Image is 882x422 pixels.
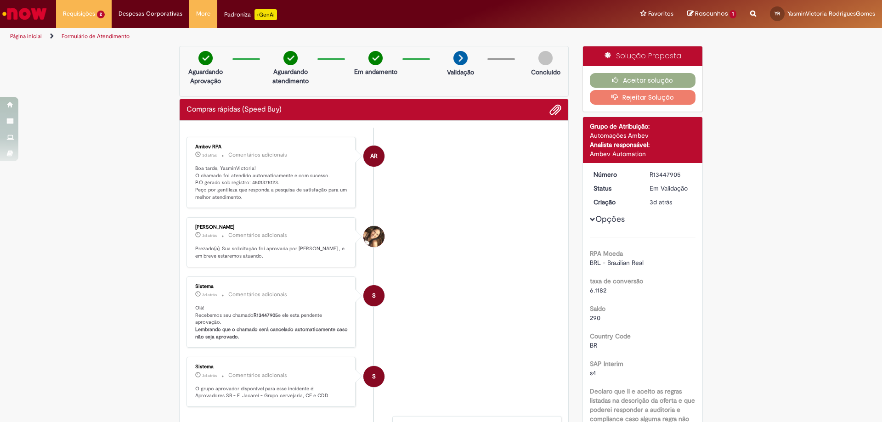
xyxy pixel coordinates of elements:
[363,226,384,247] div: Giovana Rodrigues Souza Costa
[538,51,553,65] img: img-circle-grey.png
[687,10,736,18] a: Rascunhos
[695,9,728,18] span: Rascunhos
[590,341,597,349] span: BR
[254,9,277,20] p: +GenAi
[195,364,348,370] div: Sistema
[590,73,696,88] button: Aceitar solução
[590,259,644,267] span: BRL - Brazilian Real
[198,51,213,65] img: check-circle-green.png
[363,285,384,306] div: System
[195,225,348,230] div: [PERSON_NAME]
[775,11,780,17] span: YR
[202,152,217,158] span: 3d atrás
[363,146,384,167] div: Ambev RPA
[590,360,623,368] b: SAP Interim
[228,291,287,298] small: Comentários adicionais
[119,9,182,18] span: Despesas Corporativas
[254,312,278,319] b: R13447905
[224,9,277,20] div: Padroniza
[729,10,736,18] span: 1
[354,67,397,76] p: Em andamento
[650,198,672,206] time: 26/08/2025 11:41:20
[195,326,349,340] b: Lembrando que o chamado será cancelado automaticamente caso não seja aprovado.
[62,33,130,40] a: Formulário de Atendimento
[447,68,474,77] p: Validação
[650,170,692,179] div: R13447905
[787,10,875,17] span: YasminVictoria RodriguesGomes
[228,151,287,159] small: Comentários adicionais
[650,184,692,193] div: Em Validação
[202,373,217,378] span: 3d atrás
[202,292,217,298] span: 3d atrás
[202,373,217,378] time: 26/08/2025 11:41:32
[590,314,600,322] span: 290
[453,51,468,65] img: arrow-next.png
[196,9,210,18] span: More
[228,231,287,239] small: Comentários adicionais
[590,369,596,377] span: s4
[549,104,561,116] button: Adicionar anexos
[195,385,348,399] p: O grupo aprovador disponível para esse incidente é: Aprovadores SB - F. Jacareí - Grupo cervejari...
[195,245,348,259] p: Prezado(a), Sua solicitação foi aprovada por [PERSON_NAME] , e em breve estaremos atuando.
[368,51,383,65] img: check-circle-green.png
[195,165,348,201] p: Boa tarde, YasminVictoria! O chamado foi atendido automaticamente e com sucesso. P.O gerado sob r...
[587,197,643,207] dt: Criação
[202,233,217,238] time: 26/08/2025 11:41:51
[590,140,696,149] div: Analista responsável:
[183,67,228,85] p: Aguardando Aprovação
[650,198,672,206] span: 3d atrás
[590,249,623,258] b: RPA Moeda
[7,28,581,45] ul: Trilhas de página
[268,67,313,85] p: Aguardando atendimento
[587,170,643,179] dt: Número
[590,332,631,340] b: Country Code
[590,304,605,313] b: Saldo
[187,106,282,114] h2: Compras rápidas (Speed Buy) Histórico de tíquete
[590,277,643,285] b: taxa de conversão
[590,122,696,131] div: Grupo de Atribuição:
[1,5,48,23] img: ServiceNow
[202,292,217,298] time: 26/08/2025 11:41:33
[195,304,348,341] p: Olá! Recebemos seu chamado e ele esta pendente aprovação.
[587,184,643,193] dt: Status
[202,233,217,238] span: 3d atrás
[648,9,673,18] span: Favoritos
[370,145,378,167] span: AR
[63,9,95,18] span: Requisições
[583,46,703,66] div: Solução Proposta
[195,284,348,289] div: Sistema
[650,197,692,207] div: 26/08/2025 11:41:20
[372,285,376,307] span: S
[228,371,287,379] small: Comentários adicionais
[195,144,348,150] div: Ambev RPA
[202,152,217,158] time: 26/08/2025 12:37:17
[590,90,696,105] button: Rejeitar Solução
[590,131,696,140] div: Automações Ambev
[590,286,606,294] span: 6.1182
[363,366,384,387] div: System
[590,149,696,158] div: Ambev Automation
[10,33,42,40] a: Página inicial
[97,11,105,18] span: 2
[372,366,376,388] span: S
[283,51,298,65] img: check-circle-green.png
[531,68,560,77] p: Concluído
